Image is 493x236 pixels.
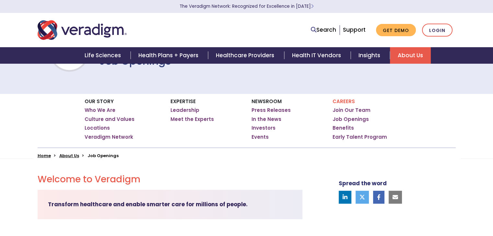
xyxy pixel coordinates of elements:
[333,125,354,131] a: Benefits
[311,26,336,34] a: Search
[85,134,133,140] a: Veradigm Network
[180,3,314,9] a: The Veradigm Network: Recognized for Excellence in [DATE]Learn More
[100,55,171,67] h1: Job Openings
[38,153,51,159] a: Home
[38,19,127,41] img: Veradigm logo
[376,24,416,37] a: Get Demo
[252,107,291,113] a: Press Releases
[422,24,452,37] a: Login
[170,116,214,123] a: Meet the Experts
[77,47,131,64] a: Life Sciences
[48,200,248,208] strong: Transform healthcare and enable smarter care for millions of people.
[59,153,79,159] a: About Us
[85,125,110,131] a: Locations
[85,116,135,123] a: Culture and Values
[351,47,390,64] a: Insights
[38,174,302,185] h2: Welcome to Veradigm
[208,47,284,64] a: Healthcare Providers
[170,107,199,113] a: Leadership
[343,26,366,34] a: Support
[131,47,208,64] a: Health Plans + Payers
[284,47,351,64] a: Health IT Vendors
[339,179,387,187] strong: Spread the word
[333,134,387,140] a: Early Talent Program
[333,116,369,123] a: Job Openings
[390,47,431,64] a: About Us
[311,3,314,9] span: Learn More
[252,116,281,123] a: In the News
[333,107,370,113] a: Join Our Team
[252,125,276,131] a: Investors
[85,107,115,113] a: Who We Are
[252,134,269,140] a: Events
